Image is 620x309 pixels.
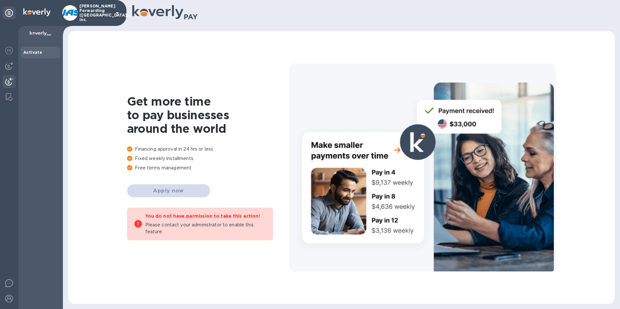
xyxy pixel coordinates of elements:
b: Activate [23,50,42,55]
img: Logo [23,8,51,16]
h1: Get more time to pay businesses around the world [127,95,289,135]
div: Unpin categories [3,6,16,19]
p: Financing approval in 24 hrs or less. [127,146,289,153]
p: Free terms management. [127,165,289,171]
p: [PERSON_NAME] Forwarding ([GEOGRAPHIC_DATA]), Inc. [79,4,112,22]
p: Fixed weekly installments. [127,155,289,162]
b: You do not have permission to take this action! [145,213,260,219]
p: Please contact your administrator to enable this feature. [145,222,267,235]
img: Foreign exchange [5,47,13,54]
